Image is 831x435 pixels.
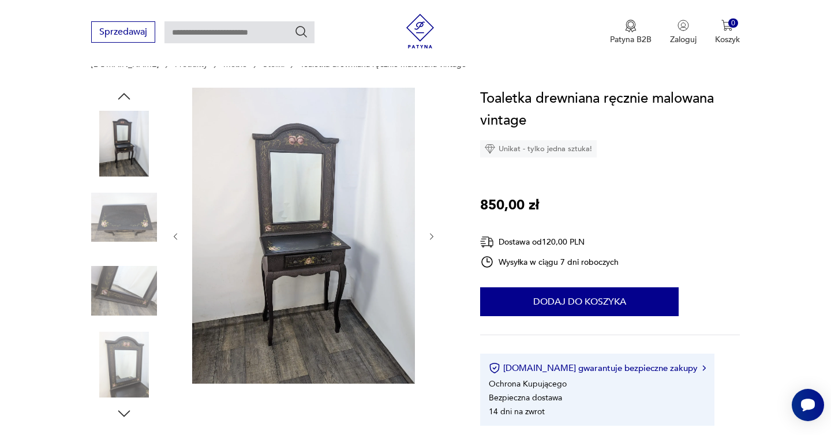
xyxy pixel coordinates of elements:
button: [DOMAIN_NAME] gwarantuje bezpieczne zakupy [489,362,705,374]
a: Ikona medaluPatyna B2B [610,20,652,45]
img: Ikona certyfikatu [489,362,500,374]
a: Sprzedawaj [91,29,155,37]
p: Toaletka drewniana ręcznie malowana vintage [300,60,466,69]
a: [DOMAIN_NAME] [91,60,159,69]
h1: Toaletka drewniana ręcznie malowana vintage [480,88,739,132]
div: Dostawa od 120,00 PLN [480,235,619,249]
li: Ochrona Kupującego [489,378,567,389]
img: Ikona dostawy [480,235,494,249]
img: Zdjęcie produktu Toaletka drewniana ręcznie malowana vintage [91,332,157,397]
div: 0 [728,18,738,28]
a: Stoliki [263,60,285,69]
p: Koszyk [715,34,740,45]
img: Patyna - sklep z meblami i dekoracjami vintage [403,14,437,48]
button: Patyna B2B [610,20,652,45]
li: 14 dni na zwrot [489,406,545,417]
div: Unikat - tylko jedna sztuka! [480,140,597,157]
img: Zdjęcie produktu Toaletka drewniana ręcznie malowana vintage [91,111,157,177]
button: Szukaj [294,25,308,39]
img: Ikona strzałki w prawo [702,365,706,371]
a: Produkty [175,60,208,69]
a: Meble [223,60,247,69]
button: Zaloguj [670,20,697,45]
p: 850,00 zł [480,194,539,216]
img: Ikona koszyka [721,20,733,31]
li: Bezpieczna dostawa [489,392,562,403]
p: Patyna B2B [610,34,652,45]
button: Dodaj do koszyka [480,287,679,316]
iframe: Smartsupp widget button [792,389,824,421]
img: Ikona medalu [625,20,637,32]
button: 0Koszyk [715,20,740,45]
p: Zaloguj [670,34,697,45]
img: Ikonka użytkownika [677,20,689,31]
img: Zdjęcie produktu Toaletka drewniana ręcznie malowana vintage [192,88,415,384]
button: Sprzedawaj [91,21,155,43]
div: Wysyłka w ciągu 7 dni roboczych [480,255,619,269]
img: Ikona diamentu [485,144,495,154]
img: Zdjęcie produktu Toaletka drewniana ręcznie malowana vintage [91,258,157,324]
img: Zdjęcie produktu Toaletka drewniana ręcznie malowana vintage [91,185,157,250]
